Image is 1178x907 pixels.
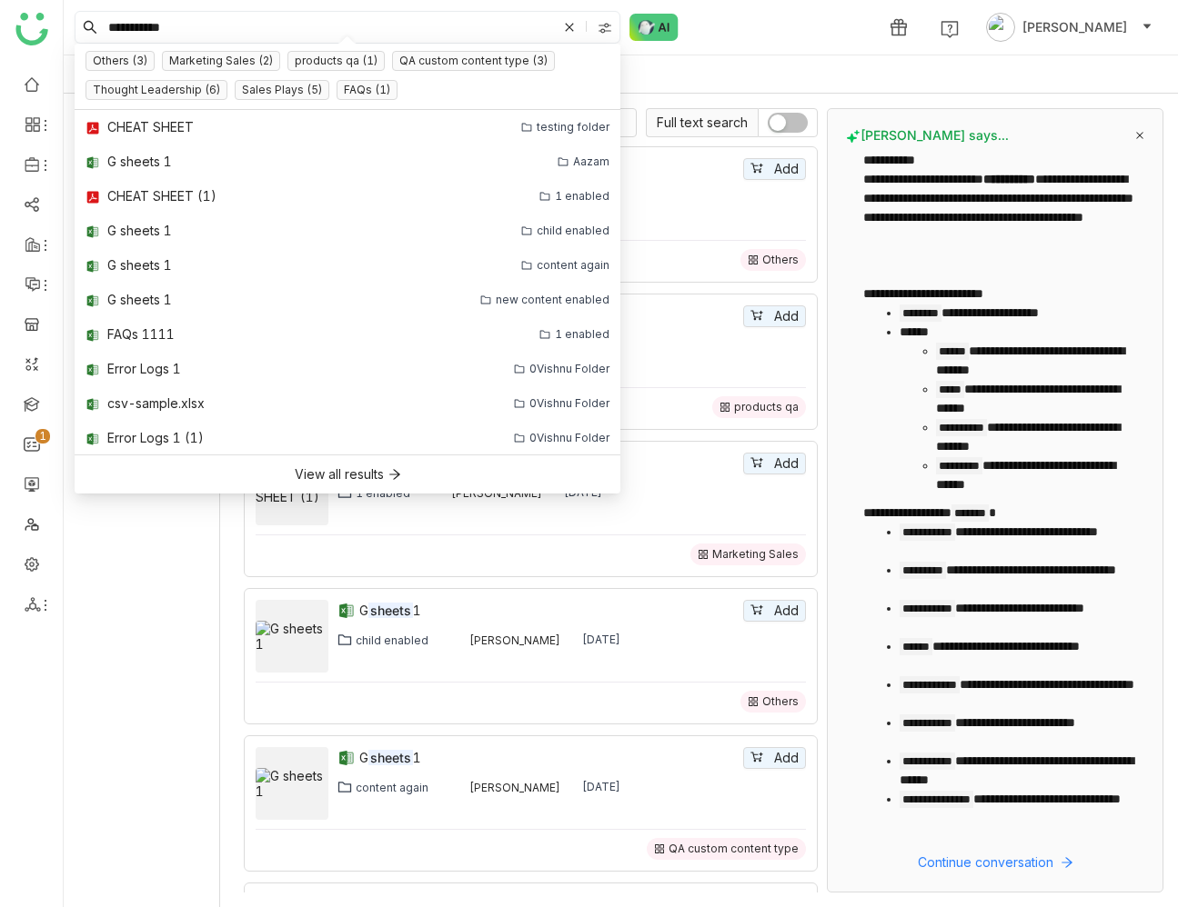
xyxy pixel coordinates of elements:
img: ask-buddy-normal.svg [629,14,679,41]
div: testing folder [537,118,609,136]
div: G 1 [359,601,740,621]
a: Gsheets1 [359,748,740,768]
div: child enabled [537,222,609,240]
div: 1 enabled [555,325,609,344]
div: Others [762,253,799,267]
div: View all results [295,464,384,484]
span: Add [774,159,799,179]
div: Error Logs 1 (1) [107,428,204,448]
div: QA custom content type [669,842,799,856]
img: logo [15,13,48,45]
nz-tag: Sales Plays (5) [235,80,329,100]
div: G sheets 1 [107,221,172,241]
div: content again [537,256,609,274]
img: help.svg [941,20,959,38]
p: 1 [39,427,46,445]
div: [DATE] [582,780,620,794]
img: xlsx.svg [86,224,100,239]
div: G sheets 1 [107,255,172,275]
span: Add [774,306,799,326]
button: Add [743,747,806,769]
nz-tag: FAQs (1) [337,80,398,100]
div: CHEAT SHEET (1) [107,186,216,206]
div: content again [356,781,428,794]
div: [PERSON_NAME] [469,781,560,794]
a: Gsheets1 [359,601,740,621]
div: [DATE] [582,633,620,647]
div: products qa [734,400,799,414]
a: CHEAT SHEET (1)1 enabled [75,179,620,214]
span: Full text search [646,108,758,137]
span: Add [774,748,799,768]
img: search-type.svg [598,21,612,35]
span: Add [774,601,799,621]
div: G sheets 1 [107,290,172,310]
button: Add [743,158,806,180]
img: G sheets 1 [256,768,328,799]
button: Continue conversation [846,852,1144,873]
div: new content enabled [496,291,609,309]
nz-tag: Thought Leadership (6) [86,80,227,100]
nz-tag: Marketing Sales (2) [162,51,280,71]
nz-tag: QA custom content type (3) [392,51,555,71]
img: 684a9b22de261c4b36a3d00f [450,780,465,794]
img: xlsx.svg [86,328,100,343]
nz-tag: products qa (1) [287,51,385,71]
a: FAQs 11111 enabled [75,317,620,352]
img: xlsx.svg [86,363,100,377]
em: sheets [368,750,413,765]
img: pdf.svg [86,121,100,135]
a: Error Logs 1 (1)0Vishnu Folder [75,421,620,455]
img: xlsx.svg [86,259,100,274]
div: Error Logs 1 [107,359,181,379]
div: csv-sample.xlsx [107,394,205,414]
span: [PERSON_NAME] says... [846,127,1009,144]
em: sheets [368,603,413,618]
button: Add [743,600,806,622]
div: child enabled [356,633,428,647]
button: [PERSON_NAME] [982,13,1156,42]
a: G sheets 1child enabled [75,214,620,248]
img: xlsx.svg [337,749,356,767]
button: Add [743,453,806,474]
div: Others [762,694,799,709]
img: pdf.svg [86,190,100,204]
div: FAQs 1111 [107,324,175,344]
div: 0Vishnu Folder [529,394,609,413]
img: avatar [986,13,1015,42]
a: CHEAT SHEETtesting folder [75,110,620,145]
img: xlsx.svg [86,397,100,412]
img: xlsx.svg [86,155,100,170]
div: G 1 [359,748,740,768]
img: xlsx.svg [337,602,356,620]
div: 0Vishnu Folder [529,429,609,447]
img: xlsx.svg [86,432,100,446]
nz-tag: Others (3) [86,51,155,71]
a: G sheets 1content again [75,248,620,283]
a: Error Logs 10Vishnu Folder [75,352,620,386]
div: Marketing Sales [712,547,799,562]
div: Aazam [573,153,609,171]
span: Add [774,453,799,473]
div: G sheets 1 [107,152,172,172]
div: 0Vishnu Folder [529,360,609,378]
div: 1 enabled [555,187,609,205]
img: xlsx.svg [86,294,100,308]
span: Continue conversation [918,852,1053,872]
span: [PERSON_NAME] [1022,17,1127,37]
button: Add [743,305,806,327]
nz-badge-sup: 1 [35,429,50,444]
img: buddy-says [846,129,861,144]
a: csv-sample.xlsx0Vishnu Folder [75,386,620,421]
div: [PERSON_NAME] [469,633,560,647]
img: G sheets 1 [256,621,328,652]
a: G sheets 1Aazam [75,145,620,179]
img: 684a9b22de261c4b36a3d00f [450,633,465,647]
a: G sheets 1new content enabled [75,283,620,317]
div: CHEAT SHEET [107,117,194,137]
